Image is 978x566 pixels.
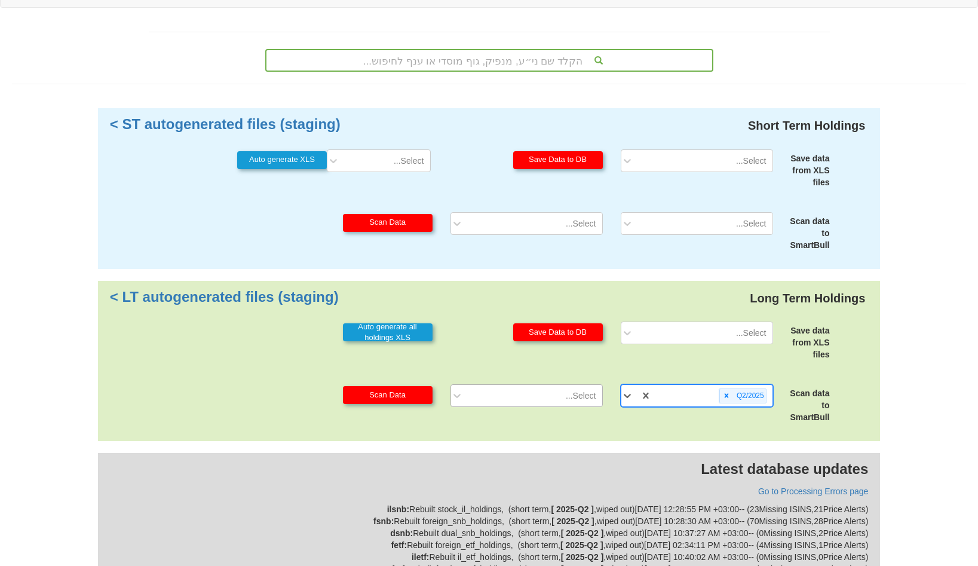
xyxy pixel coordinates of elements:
[110,503,869,515] div: Rebuilt stock_il_holdings , ( short term , , wiped out ) [DATE] 12:28:55 PM +03:00 -- ( 23 Missin...
[110,539,869,551] div: Rebuilt foreign_etf_holdings , ( short term , , wiped out ) [DATE] 02:34:11 PM +03:00 -- ( 4 Miss...
[343,323,433,341] button: Auto generate all holdings XLS
[566,390,596,402] div: Select...
[110,551,869,563] div: Rebuilt il_etf_holdings , ( short term , , wiped out ) [DATE] 10:40:02 AM +03:00 -- ( 0 Missing I...
[566,218,596,230] div: Select...
[390,528,413,538] strong: dsnb :
[110,459,869,479] p: Latest database updates
[387,504,409,514] strong: ilsnb :
[561,528,604,538] b: [ 2025-Q2 ]
[394,155,424,167] div: Select...
[551,504,594,514] b: [ 2025-Q2 ]
[412,552,430,562] strong: iletf :
[782,387,830,423] div: Scan data to SmartBull
[747,287,868,310] div: Long Term Holdings
[758,487,868,496] a: Go to Processing Errors page
[266,50,712,71] div: הקלד שם ני״ע, מנפיק, גוף מוסדי או ענף לחיפוש...
[782,152,830,188] div: Save data from XLS files
[736,218,767,230] div: Select...
[110,289,339,305] a: LT autogenerated files (staging) >
[343,386,433,404] button: Scan Data
[513,323,603,341] button: Save Data to DB
[733,389,766,403] div: Q2/2025
[110,116,341,132] a: ST autogenerated files (staging) >
[343,214,433,232] button: Scan Data
[782,215,830,251] div: Scan data to SmartBull
[391,540,407,550] strong: fetf :
[110,515,869,527] div: Rebuilt foreign_snb_holdings , ( short term , , wiped out ) [DATE] 10:28:30 AM +03:00 -- ( 70 Mis...
[237,151,327,169] button: Auto generate XLS
[373,516,394,526] strong: fsnb :
[736,327,767,339] div: Select...
[561,552,604,562] b: [ 2025-Q2 ]
[560,540,603,550] b: [ 2025-Q2 ]
[513,151,603,169] button: Save Data to DB
[110,527,869,539] div: Rebuilt dual_snb_holdings , ( short term , , wiped out ) [DATE] 10:37:27 AM +03:00 -- ( 0 Missing...
[736,155,767,167] div: Select...
[782,325,830,360] div: Save data from XLS files
[745,114,868,137] div: Short Term Holdings
[551,516,594,526] b: [ 2025-Q2 ]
